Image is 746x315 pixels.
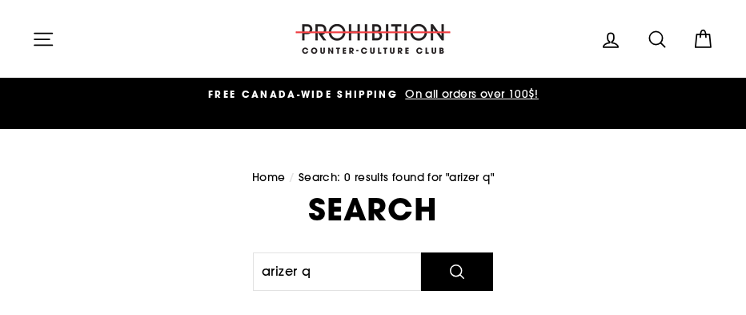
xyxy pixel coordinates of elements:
[32,169,714,187] nav: breadcrumbs
[293,24,453,54] img: PROHIBITION COUNTER-CULTURE CLUB
[299,170,494,184] span: Search: 0 results found for "arizer q"
[401,87,539,101] span: On all orders over 100$!
[252,170,286,184] a: Home
[32,194,714,224] h1: Search
[36,86,711,103] a: FREE CANADA-WIDE SHIPPING On all orders over 100$!
[253,252,421,291] input: Search our store
[208,87,398,101] span: FREE CANADA-WIDE SHIPPING
[289,170,295,184] span: /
